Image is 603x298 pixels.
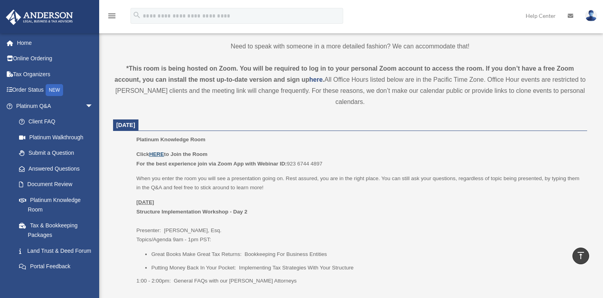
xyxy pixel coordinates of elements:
[11,243,105,259] a: Land Trust & Deed Forum
[11,161,105,177] a: Answered Questions
[136,209,248,215] b: Structure Implementation Workshop - Day 2
[6,35,105,51] a: Home
[6,82,105,98] a: Order StatusNEW
[151,250,582,259] li: Great Books Make Great Tax Returns: Bookkeeping For Business Entities
[116,122,135,128] span: [DATE]
[6,98,105,114] a: Platinum Q&Aarrow_drop_down
[6,66,105,82] a: Tax Organizers
[136,161,287,167] b: For the best experience join via Zoom App with Webinar ID:
[46,84,63,96] div: NEW
[11,217,105,243] a: Tax & Bookkeeping Packages
[136,151,207,157] b: Click to Join the Room
[323,76,324,83] strong: .
[309,76,323,83] a: here
[585,10,597,21] img: User Pic
[136,150,582,168] p: 923 6744 4897
[136,174,582,192] p: When you enter the room you will see a presentation going on. Rest assured, you are in the right ...
[149,151,164,157] a: HERE
[113,63,587,108] div: All Office Hours listed below are in the Pacific Time Zone. Office Hour events are restricted to ...
[133,11,141,19] i: search
[115,65,574,83] strong: *This room is being hosted on Zoom. You will be required to log in to your personal Zoom account ...
[151,263,582,273] li: Putting Money Back In Your Pocket: Implementing Tax Strategies With Your Structure
[576,251,586,260] i: vertical_align_top
[11,129,105,145] a: Platinum Walkthrough
[136,276,582,286] p: 1:00 - 2:00pm: General FAQs with our [PERSON_NAME] Attorneys
[136,198,582,244] p: Presenter: [PERSON_NAME], Esq. Topics/Agenda 9am - 1pm PST:
[136,199,154,205] u: [DATE]
[107,14,117,21] a: menu
[85,98,101,114] span: arrow_drop_down
[113,41,587,52] p: Need to speak with someone in a more detailed fashion? We can accommodate that!
[572,248,589,264] a: vertical_align_top
[107,11,117,21] i: menu
[11,145,105,161] a: Submit a Question
[11,177,105,192] a: Document Review
[4,10,75,25] img: Anderson Advisors Platinum Portal
[6,51,105,67] a: Online Ordering
[11,114,105,130] a: Client FAQ
[136,137,205,142] span: Platinum Knowledge Room
[11,192,101,217] a: Platinum Knowledge Room
[11,259,105,275] a: Portal Feedback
